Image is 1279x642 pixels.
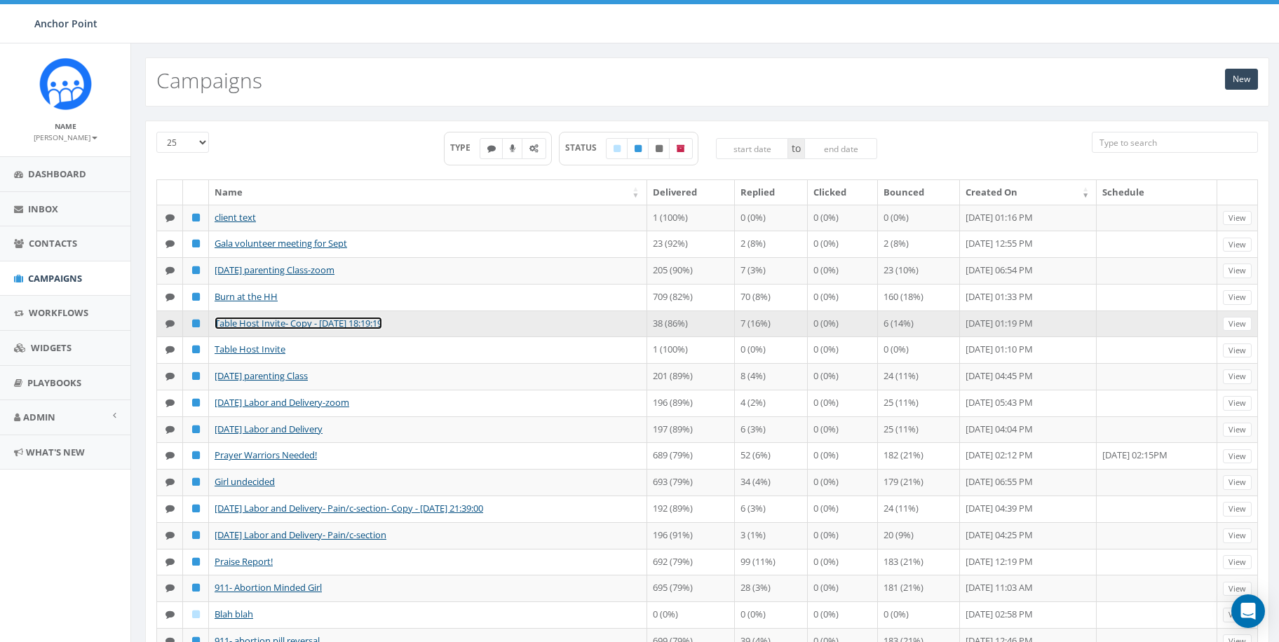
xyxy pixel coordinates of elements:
[1223,211,1252,226] a: View
[1223,396,1252,411] a: View
[510,144,515,153] i: Ringless Voice Mail
[647,180,735,205] th: Delivered
[647,575,735,601] td: 695 (79%)
[735,310,808,337] td: 7 (16%)
[735,549,808,575] td: 99 (11%)
[878,416,960,443] td: 25 (11%)
[735,575,808,601] td: 28 (3%)
[878,205,960,231] td: 0 (0%)
[192,239,200,248] i: Published
[960,601,1097,628] td: [DATE] 02:58 PM
[878,310,960,337] td: 6 (14%)
[1223,290,1252,305] a: View
[735,496,808,522] td: 6 (3%)
[647,310,735,337] td: 38 (86%)
[34,132,97,142] small: [PERSON_NAME]
[192,398,200,407] i: Published
[808,363,878,390] td: 0 (0%)
[165,266,175,275] i: Text SMS
[1097,180,1217,205] th: Schedule
[480,138,503,159] label: Text SMS
[878,363,960,390] td: 24 (11%)
[215,369,308,382] a: [DATE] parenting Class
[647,416,735,443] td: 197 (89%)
[1223,502,1252,517] a: View
[960,442,1097,469] td: [DATE] 02:12 PM
[960,284,1097,310] td: [DATE] 01:33 PM
[808,549,878,575] td: 0 (0%)
[735,257,808,284] td: 7 (3%)
[34,17,97,30] span: Anchor Point
[878,390,960,416] td: 25 (11%)
[960,549,1097,575] td: [DATE] 12:19 PM
[165,371,175,381] i: Text SMS
[808,390,878,416] td: 0 (0%)
[647,469,735,496] td: 693 (79%)
[735,336,808,363] td: 0 (0%)
[960,231,1097,257] td: [DATE] 12:55 PM
[1223,475,1252,490] a: View
[1223,582,1252,596] a: View
[1231,594,1265,628] div: Open Intercom Messenger
[788,138,804,159] span: to
[735,416,808,443] td: 6 (3%)
[565,142,607,153] span: STATUS
[808,284,878,310] td: 0 (0%)
[647,442,735,469] td: 689 (79%)
[960,205,1097,231] td: [DATE] 01:16 PM
[165,557,175,566] i: Text SMS
[960,469,1097,496] td: [DATE] 06:55 PM
[647,522,735,549] td: 196 (91%)
[1097,442,1217,469] td: [DATE] 02:15PM
[192,531,200,540] i: Published
[878,284,960,310] td: 160 (18%)
[165,239,175,248] i: Text SMS
[215,449,317,461] a: Prayer Warriors Needed!
[647,231,735,257] td: 23 (92%)
[215,290,278,303] a: Burn at the HH
[647,205,735,231] td: 1 (100%)
[614,144,621,153] i: Draft
[960,257,1097,284] td: [DATE] 06:54 PM
[627,138,649,159] label: Published
[55,121,76,131] small: Name
[960,336,1097,363] td: [DATE] 01:10 PM
[192,477,200,486] i: Published
[215,237,347,250] a: Gala volunteer meeting for Sept
[808,416,878,443] td: 0 (0%)
[1223,608,1252,622] a: View
[215,264,334,276] a: [DATE] parenting Class-zoom
[960,363,1097,390] td: [DATE] 04:45 PM
[647,284,735,310] td: 709 (82%)
[215,528,386,541] a: [DATE] Labor and Delivery- Pain/c-section
[215,396,349,409] a: [DATE] Labor and Delivery-zoom
[165,213,175,222] i: Text SMS
[28,203,58,215] span: Inbox
[192,213,200,222] i: Published
[648,138,670,159] label: Unpublished
[878,496,960,522] td: 24 (11%)
[808,336,878,363] td: 0 (0%)
[808,469,878,496] td: 0 (0%)
[656,144,663,153] i: Unpublished
[1225,69,1258,90] a: New
[29,237,77,250] span: Contacts
[808,231,878,257] td: 0 (0%)
[156,69,262,92] h2: Campaigns
[960,575,1097,601] td: [DATE] 11:03 AM
[165,398,175,407] i: Text SMS
[735,205,808,231] td: 0 (0%)
[192,451,200,460] i: Published
[735,180,808,205] th: Replied
[808,496,878,522] td: 0 (0%)
[165,292,175,301] i: Text SMS
[215,608,253,620] a: Blah blah
[1223,343,1252,358] a: View
[635,144,642,153] i: Published
[1092,132,1258,153] input: Type to search
[647,390,735,416] td: 196 (89%)
[215,423,323,435] a: [DATE] Labor and Delivery
[165,319,175,328] i: Text SMS
[808,442,878,469] td: 0 (0%)
[960,390,1097,416] td: [DATE] 05:43 PM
